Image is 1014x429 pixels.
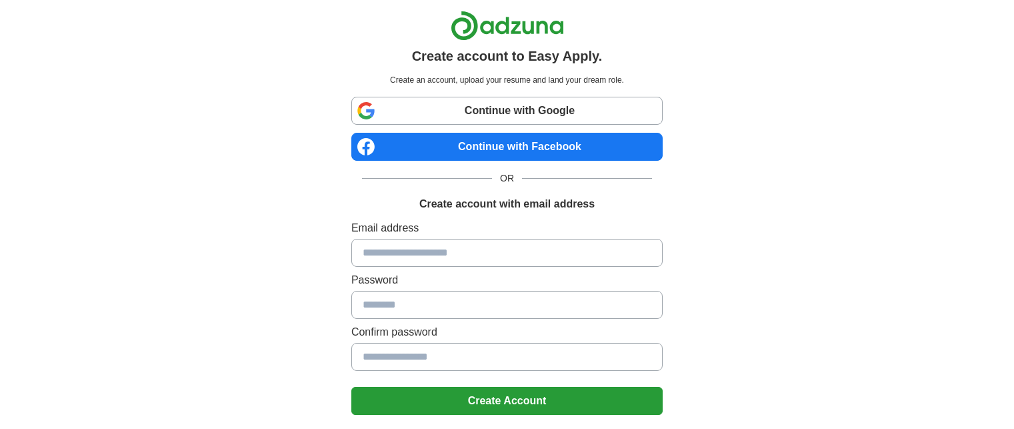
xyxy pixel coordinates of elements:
[492,171,522,185] span: OR
[354,74,660,86] p: Create an account, upload your resume and land your dream role.
[351,387,663,415] button: Create Account
[351,272,663,288] label: Password
[412,46,603,66] h1: Create account to Easy Apply.
[351,324,663,340] label: Confirm password
[451,11,564,41] img: Adzuna logo
[419,196,595,212] h1: Create account with email address
[351,97,663,125] a: Continue with Google
[351,133,663,161] a: Continue with Facebook
[351,220,663,236] label: Email address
